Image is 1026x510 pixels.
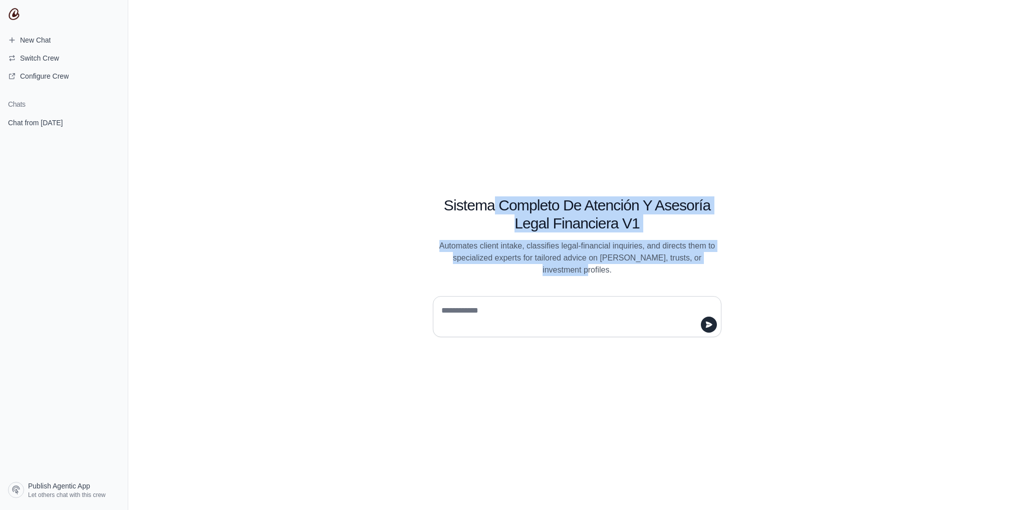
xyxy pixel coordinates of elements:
span: Chat from [DATE] [8,118,63,128]
span: Let others chat with this crew [28,491,106,499]
img: CrewAI Logo [8,8,20,20]
span: Publish Agentic App [28,481,90,491]
a: Publish Agentic App Let others chat with this crew [4,478,124,502]
a: Chat from [DATE] [4,113,124,132]
h1: Sistema Completo De Atención Y Asesoría Legal Financiera V1 [433,196,721,232]
iframe: Chat Widget [976,462,1026,510]
div: Widget de chat [976,462,1026,510]
span: New Chat [20,35,51,45]
button: Switch Crew [4,50,124,66]
p: Automates client intake, classifies legal-financial inquiries, and directs them to specialized ex... [433,240,721,276]
a: Configure Crew [4,68,124,84]
span: Configure Crew [20,71,69,81]
span: Switch Crew [20,53,59,63]
a: New Chat [4,32,124,48]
